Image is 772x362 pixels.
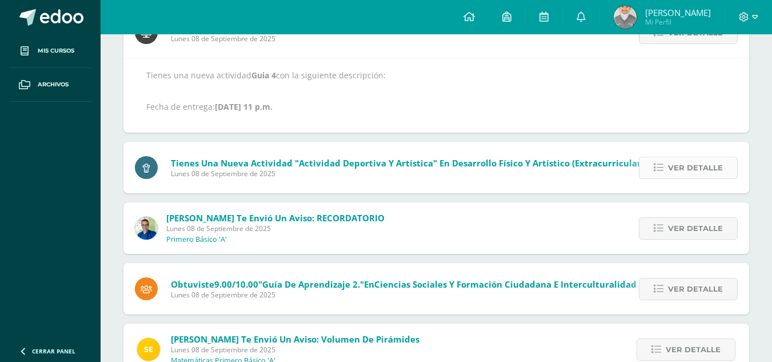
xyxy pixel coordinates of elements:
span: Ver detalle [668,218,723,239]
span: Mis cursos [38,46,74,55]
span: Lunes 08 de Septiembre de 2025 [171,34,620,43]
span: Ciencias Sociales y Formación Ciudadana e Interculturalidad (Zona) [374,279,666,290]
span: Mi Perfil [645,17,711,27]
span: Ver detalle [668,279,723,300]
span: Obtuviste en [171,279,666,290]
span: Lunes 08 de Septiembre de 2025 [171,345,419,355]
img: c7b207d7e2256d095ef6bd27d7dcf1d6.png [614,6,637,29]
span: Lunes 08 de Septiembre de 2025 [171,290,666,300]
span: Tienes una nueva actividad "Actividad Deportiva y Artística" En Desarrollo Físico y Artístico (Ex... [171,157,644,169]
a: Archivos [9,68,91,102]
span: Cerrar panel [32,347,75,355]
strong: Guia 4 [251,70,276,81]
span: Archivos [38,80,69,89]
span: Lunes 08 de Septiembre de 2025 [171,169,644,178]
img: 692ded2a22070436d299c26f70cfa591.png [135,217,158,240]
span: Ver detalle [666,339,721,360]
span: [PERSON_NAME] [645,7,711,18]
span: "Guía de aprendizaje 2." [258,279,364,290]
span: Lunes 08 de Septiembre de 2025 [166,224,385,233]
img: 03c2987289e60ca238394da5f82a525a.png [137,338,160,361]
a: Mis cursos [9,34,91,68]
p: Tienes una nueva actividad con la siguiente descripción: Fecha de entrega: [146,70,726,112]
span: 9.00/10.00 [214,279,258,290]
p: Primero Básico 'A' [166,235,227,244]
span: [PERSON_NAME] te envió un aviso: Volumen de Pirámides [171,333,419,345]
strong: [DATE] 11 p.m. [215,101,273,112]
span: Ver detalle [668,157,723,178]
span: [PERSON_NAME] te envió un aviso: RECORDATORIO [166,212,385,224]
